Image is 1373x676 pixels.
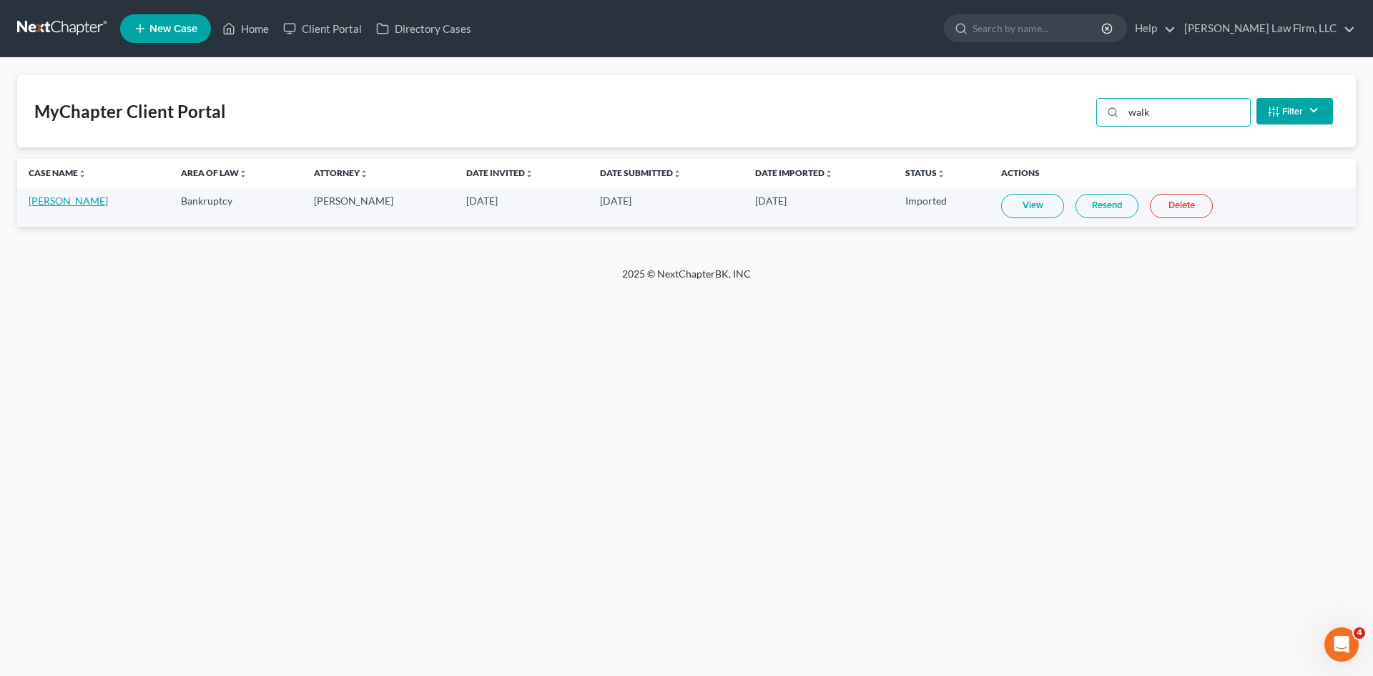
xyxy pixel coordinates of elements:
span: [DATE] [600,195,631,207]
i: unfold_more [937,170,945,178]
a: Date Invitedunfold_more [466,167,533,178]
i: unfold_more [239,170,247,178]
a: Directory Cases [369,16,478,41]
a: Date Submittedunfold_more [600,167,681,178]
a: Home [215,16,276,41]
span: 4 [1354,627,1365,639]
a: [PERSON_NAME] Law Firm, LLC [1177,16,1355,41]
input: Search... [1123,99,1250,126]
a: Date Importedunfold_more [755,167,833,178]
th: Actions [990,159,1356,187]
i: unfold_more [673,170,681,178]
span: New Case [149,24,197,34]
a: Help [1128,16,1176,41]
a: Statusunfold_more [905,167,945,178]
span: [DATE] [466,195,498,207]
i: unfold_more [825,170,833,178]
td: Bankruptcy [169,187,302,227]
i: unfold_more [78,170,87,178]
a: Client Portal [276,16,369,41]
span: [DATE] [755,195,787,207]
i: unfold_more [525,170,533,178]
iframe: Intercom live chat [1324,627,1359,662]
div: 2025 © NextChapterBK, INC [279,267,1094,293]
input: Search by name... [973,15,1103,41]
a: Case Nameunfold_more [29,167,87,178]
button: Filter [1256,98,1333,124]
a: View [1001,194,1064,218]
div: MyChapter Client Portal [34,100,226,123]
a: Attorneyunfold_more [314,167,368,178]
a: [PERSON_NAME] [29,195,108,207]
a: Delete [1150,194,1213,218]
td: Imported [894,187,990,227]
td: [PERSON_NAME] [302,187,455,227]
a: Resend [1076,194,1138,218]
a: Area of Lawunfold_more [181,167,247,178]
i: unfold_more [360,170,368,178]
